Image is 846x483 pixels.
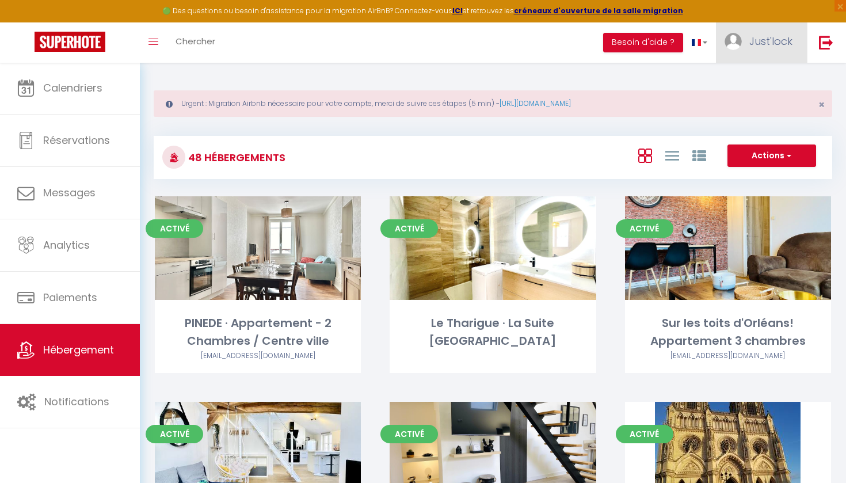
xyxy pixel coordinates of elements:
a: Vue en Box [638,146,652,165]
div: PINEDE · Appartement - 2 Chambres / Centre ville [155,314,361,351]
img: logout [819,35,833,50]
iframe: Chat [797,431,837,474]
a: Vue par Groupe [692,146,706,165]
span: Hébergement [43,343,114,357]
div: Sur les toits d'Orléans! Appartement 3 chambres [625,314,831,351]
a: [URL][DOMAIN_NAME] [500,98,571,108]
span: Activé [380,219,438,238]
span: Notifications [44,394,109,409]
span: Réservations [43,133,110,147]
a: Chercher [167,22,224,63]
button: Besoin d'aide ? [603,33,683,52]
div: Urgent : Migration Airbnb nécessaire pour votre compte, merci de suivre ces étapes (5 min) - [154,90,832,117]
span: Activé [146,219,203,238]
a: Vue en Liste [665,146,679,165]
div: Le Tharigue · La Suite [GEOGRAPHIC_DATA] [390,314,596,351]
div: Airbnb [625,351,831,362]
img: Super Booking [35,32,105,52]
span: × [818,97,825,112]
span: Analytics [43,238,90,252]
button: Close [818,100,825,110]
span: Activé [616,425,673,443]
a: créneaux d'ouverture de la salle migration [514,6,683,16]
span: Activé [380,425,438,443]
span: Paiements [43,290,97,305]
button: Ouvrir le widget de chat LiveChat [9,5,44,39]
div: Airbnb [155,351,361,362]
a: ... Just'lock [716,22,807,63]
button: Actions [727,144,816,168]
span: Messages [43,185,96,200]
a: ICI [452,6,463,16]
span: Activé [616,219,673,238]
h3: 48 Hébergements [185,144,285,170]
span: Just'lock [749,34,792,48]
span: Calendriers [43,81,102,95]
span: Activé [146,425,203,443]
img: ... [725,33,742,50]
span: Chercher [176,35,215,47]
